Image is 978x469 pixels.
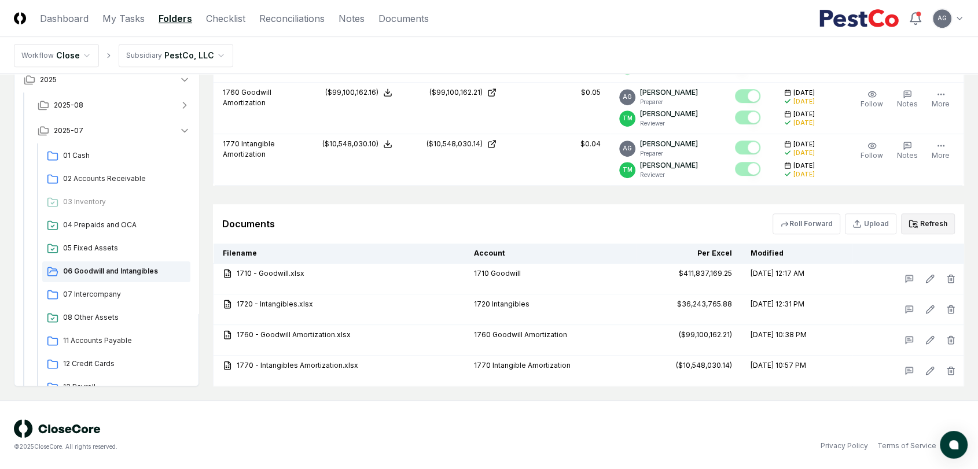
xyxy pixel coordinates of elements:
[223,88,271,107] span: Goodwill Amortization
[322,139,392,149] button: ($10,548,030.10)
[42,215,190,236] a: 04 Prepaids and OCA
[895,87,920,112] button: Notes
[623,165,633,174] span: TM
[675,360,731,371] div: ($10,548,030.14)
[339,12,365,25] a: Notes
[63,382,186,392] span: 13 Payroll
[676,299,731,309] div: $36,243,765.88
[897,99,918,108] span: Notes
[63,243,186,253] span: 05 Fixed Assets
[793,140,815,149] span: [DATE]
[773,213,840,234] button: Roll Forward
[126,50,162,61] div: Subsidiary
[63,359,186,369] span: 12 Credit Cards
[474,360,628,371] div: 1770 Intangible Amortization
[474,299,628,309] div: 1720 Intangibles
[640,171,698,179] p: Reviewer
[427,139,483,149] div: ($10,548,030.14)
[206,12,245,25] a: Checklist
[640,119,698,128] p: Reviewer
[223,268,455,279] a: 1710 - Goodwill.xlsx
[42,238,190,259] a: 05 Fixed Assets
[223,139,275,158] span: Intangible Amortization
[793,88,815,97] span: [DATE]
[42,354,190,375] a: 12 Credit Cards
[678,330,731,340] div: ($99,100,162.21)
[793,161,815,170] span: [DATE]
[741,356,852,386] td: [DATE] 10:57 PM
[54,125,83,136] span: 2025-07
[63,197,186,207] span: 03 Inventory
[28,93,200,118] button: 2025-08
[214,243,465,264] th: Filename
[259,12,325,25] a: Reconciliations
[222,217,275,231] div: Documents
[741,294,852,325] td: [DATE] 12:31 PM
[623,93,632,101] span: AG
[640,149,698,158] p: Preparer
[640,109,698,119] p: [PERSON_NAME]
[28,118,200,143] button: 2025-07
[21,50,54,61] div: Workflow
[580,139,601,149] div: $0.04
[793,97,815,106] div: [DATE]
[741,325,852,356] td: [DATE] 10:38 PM
[42,192,190,213] a: 03 Inventory
[858,87,885,112] button: Follow
[14,44,233,67] nav: breadcrumb
[735,110,760,124] button: Mark complete
[901,213,955,234] button: Refresh
[640,139,698,149] p: [PERSON_NAME]
[63,335,186,346] span: 11 Accounts Payable
[581,87,601,98] div: $0.05
[640,87,698,98] p: [PERSON_NAME]
[637,243,741,264] th: Per Excel
[40,12,89,25] a: Dashboard
[42,146,190,167] a: 01 Cash
[63,266,186,276] span: 06 Goodwill and Intangibles
[929,87,952,112] button: More
[897,151,918,160] span: Notes
[845,213,896,234] button: Upload
[735,162,760,176] button: Mark complete
[474,268,628,279] div: 1710 Goodwill
[42,308,190,328] a: 08 Other Assets
[223,88,240,97] span: 1760
[159,12,192,25] a: Folders
[14,67,200,93] button: 2025
[929,139,952,163] button: More
[735,89,760,103] button: Mark complete
[623,144,632,153] span: AG
[411,87,497,98] a: ($99,100,162.21)
[42,331,190,352] a: 11 Accounts Payable
[932,8,953,29] button: AG
[895,139,920,163] button: Notes
[42,261,190,282] a: 06 Goodwill and Intangibles
[793,149,815,157] div: [DATE]
[465,243,637,264] th: Account
[640,160,698,171] p: [PERSON_NAME]
[325,87,392,98] button: ($99,100,162.16)
[63,289,186,300] span: 07 Intercompany
[937,14,947,23] span: AG
[40,75,57,85] span: 2025
[858,139,885,163] button: Follow
[223,139,240,148] span: 1770
[861,151,883,160] span: Follow
[42,377,190,398] a: 13 Payroll
[861,99,883,108] span: Follow
[793,119,815,127] div: [DATE]
[14,12,26,24] img: Logo
[793,170,815,179] div: [DATE]
[474,330,628,340] div: 1760 Goodwill Amortization
[741,264,852,294] td: [DATE] 12:17 AM
[63,173,186,184] span: 02 Accounts Receivable
[14,442,489,451] div: © 2025 CloseCore. All rights reserved.
[223,360,455,371] a: 1770 - Intangibles Amortization.xlsx
[877,441,936,451] a: Terms of Service
[821,441,868,451] a: Privacy Policy
[42,285,190,305] a: 07 Intercompany
[411,139,497,149] a: ($10,548,030.14)
[102,12,145,25] a: My Tasks
[63,150,186,161] span: 01 Cash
